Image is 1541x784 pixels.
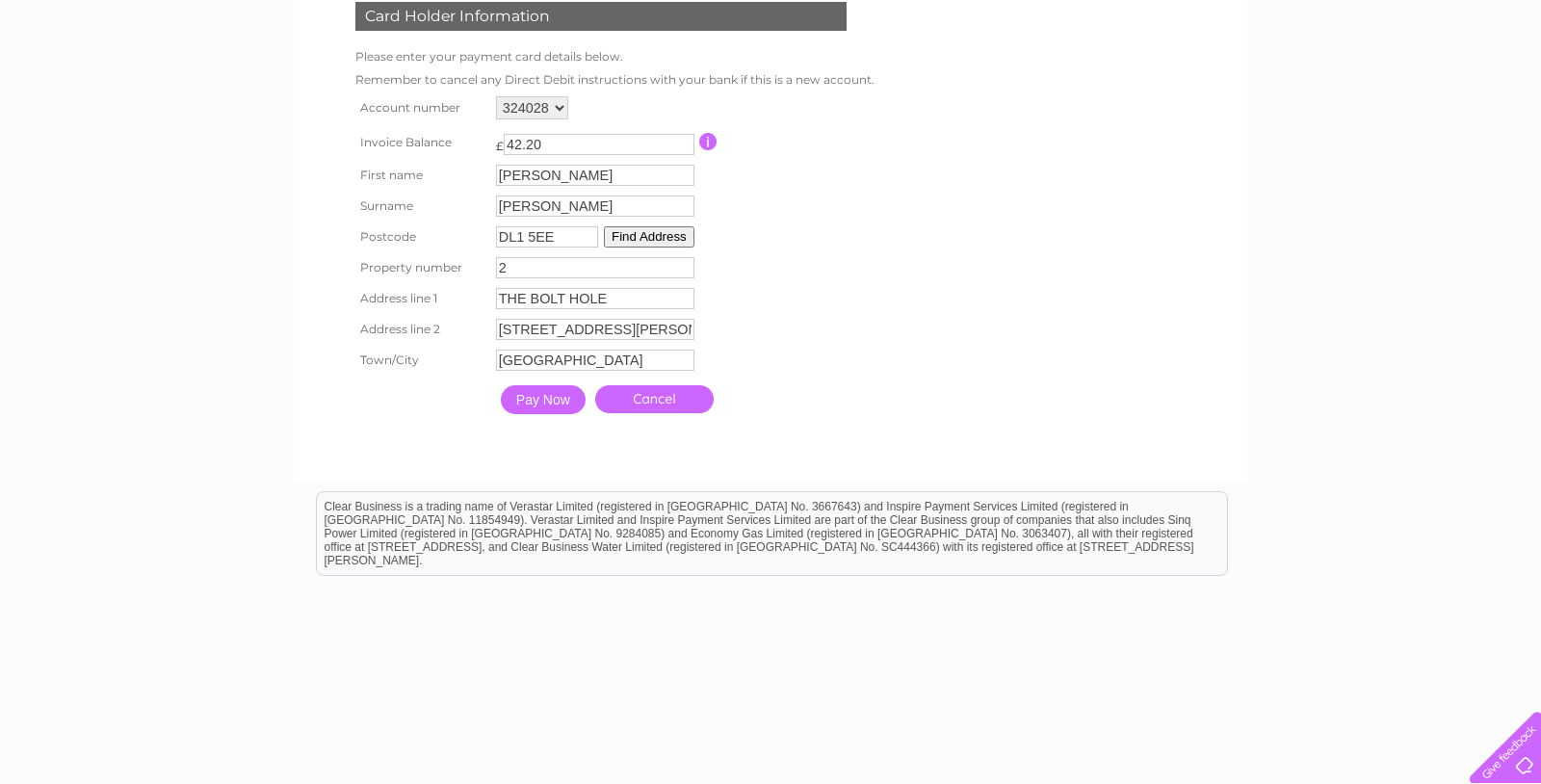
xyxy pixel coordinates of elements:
[595,385,714,413] a: Cancel
[501,385,586,414] input: Pay Now
[604,226,694,248] button: Find Address
[1304,82,1362,96] a: Telecoms
[351,45,879,68] td: Please enter your payment card details below.
[351,91,491,124] th: Account number
[1478,82,1524,96] a: Log out
[1413,82,1460,96] a: Contact
[351,68,879,91] td: Remember to cancel any Direct Debit instructions with your bank if this is a new account.
[351,222,491,252] th: Postcode
[351,345,491,376] th: Town/City
[1178,10,1311,34] a: 0333 014 3131
[1250,82,1293,96] a: Energy
[317,11,1227,93] div: Clear Business is a trading name of Verastar Limited (registered in [GEOGRAPHIC_DATA] No. 3667643...
[1373,82,1401,96] a: Blog
[351,252,491,283] th: Property number
[351,191,491,222] th: Surname
[351,283,491,314] th: Address line 1
[699,133,718,150] input: Information
[496,129,504,153] td: £
[351,124,491,160] th: Invoice Balance
[355,2,847,31] div: Card Holder Information
[351,314,491,345] th: Address line 2
[351,160,491,191] th: First name
[54,50,152,109] img: logo.png
[1202,82,1239,96] a: Water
